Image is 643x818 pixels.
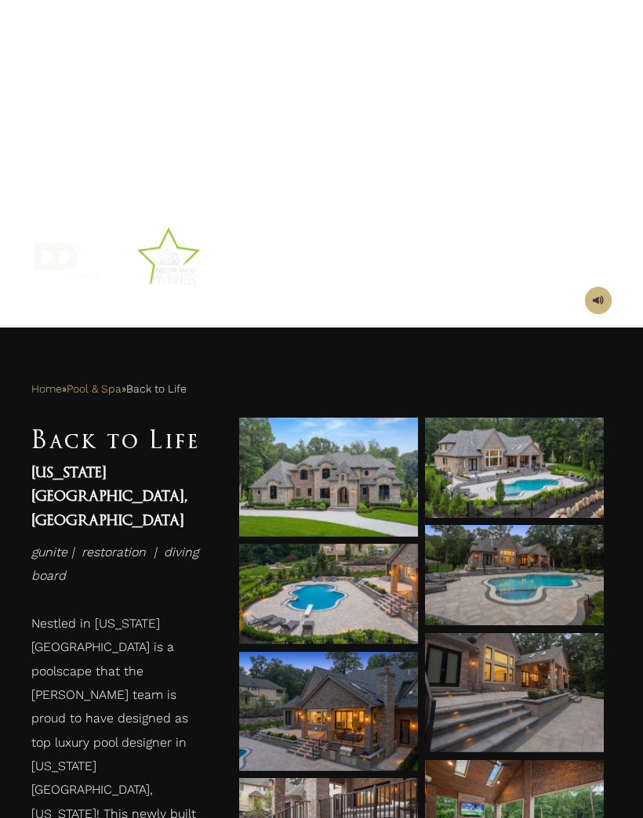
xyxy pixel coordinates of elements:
[67,378,122,400] a: Pool & Spa
[126,378,187,400] span: Back to Life
[31,226,102,296] img: Add a subheading (13)
[133,226,204,296] img: Add a subheading (4)
[31,417,208,461] h1: Back to Life
[31,378,187,400] span: » »
[31,545,198,583] em: gunite | restoration | diving board
[31,377,612,400] nav: Breadcrumbs
[31,378,62,400] a: Home
[31,461,208,533] h4: [US_STATE][GEOGRAPHIC_DATA], [GEOGRAPHIC_DATA]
